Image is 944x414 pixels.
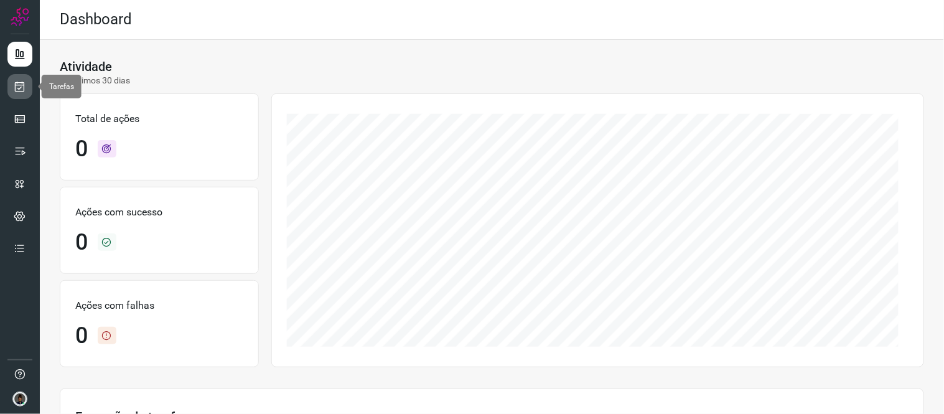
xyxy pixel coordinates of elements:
[12,392,27,407] img: d44150f10045ac5288e451a80f22ca79.png
[75,229,88,256] h1: 0
[60,11,132,29] h2: Dashboard
[75,298,243,313] p: Ações com falhas
[75,322,88,349] h1: 0
[75,136,88,162] h1: 0
[49,82,74,91] span: Tarefas
[75,111,243,126] p: Total de ações
[11,7,29,26] img: Logo
[60,59,112,74] h3: Atividade
[60,74,130,87] p: Últimos 30 dias
[75,205,243,220] p: Ações com sucesso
